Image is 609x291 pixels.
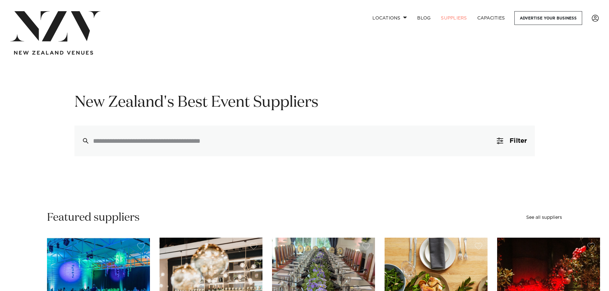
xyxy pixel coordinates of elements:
[526,215,562,220] a: See all suppliers
[47,211,140,225] h2: Featured suppliers
[489,126,535,156] button: Filter
[472,11,510,25] a: Capacities
[367,11,412,25] a: Locations
[10,11,101,42] img: nzv-logo.png
[74,93,535,113] h1: New Zealand's Best Event Suppliers
[510,138,527,144] span: Filter
[14,51,93,55] img: new-zealand-venues-text.png
[514,11,582,25] a: Advertise your business
[436,11,472,25] a: SUPPLIERS
[412,11,436,25] a: BLOG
